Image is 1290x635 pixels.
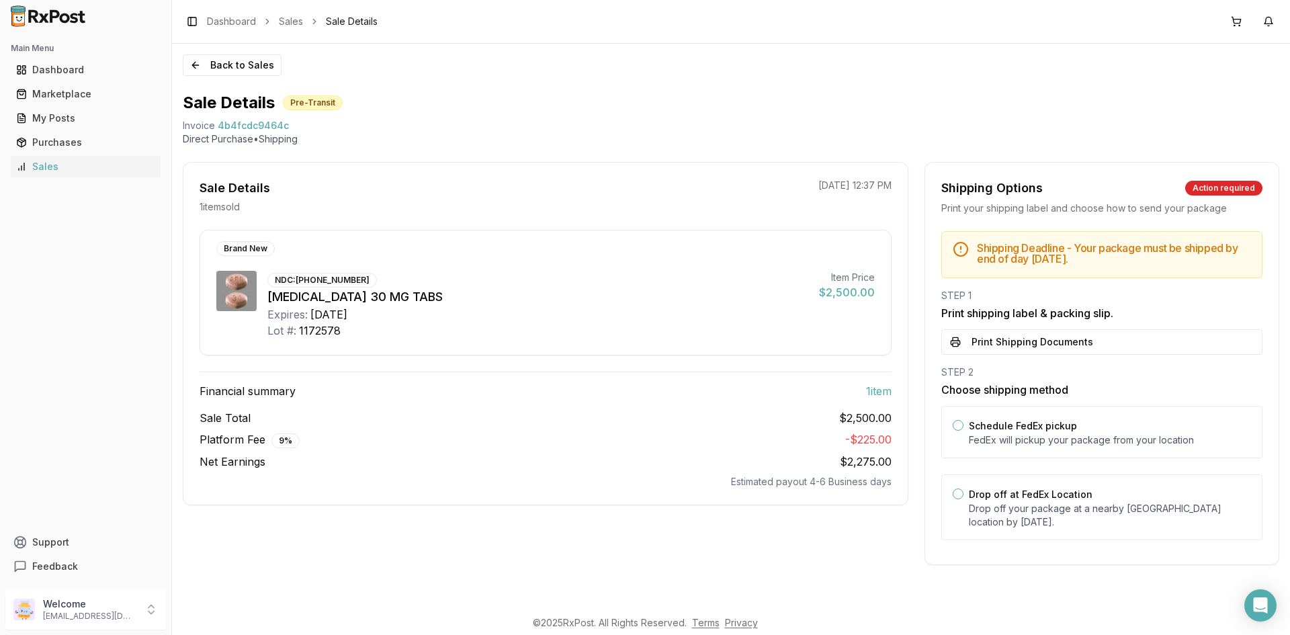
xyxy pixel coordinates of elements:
a: Dashboard [207,15,256,28]
label: Schedule FedEx pickup [969,420,1077,431]
a: Sales [11,155,161,179]
div: Action required [1185,181,1262,196]
nav: breadcrumb [207,15,378,28]
div: Sales [16,160,155,173]
a: Sales [279,15,303,28]
div: Invoice [183,119,215,132]
button: Support [5,530,166,554]
h1: Sale Details [183,92,275,114]
div: Brand New [216,241,275,256]
div: Print your shipping label and choose how to send your package [941,202,1262,215]
div: STEP 1 [941,289,1262,302]
h3: Print shipping label & packing slip. [941,305,1262,321]
button: Back to Sales [183,54,282,76]
div: Pre-Transit [283,95,343,110]
h5: Shipping Deadline - Your package must be shipped by end of day [DATE] . [977,243,1251,264]
div: Dashboard [16,63,155,77]
img: RxPost Logo [5,5,91,27]
span: Feedback [32,560,78,573]
div: [DATE] [310,306,347,323]
label: Drop off at FedEx Location [969,489,1092,500]
div: $2,500.00 [819,284,875,300]
div: NDC: [PHONE_NUMBER] [267,273,377,288]
p: 1 item sold [200,200,240,214]
button: Marketplace [5,83,166,105]
span: Platform Fee [200,431,300,448]
p: Drop off your package at a nearby [GEOGRAPHIC_DATA] location by [DATE] . [969,502,1251,529]
button: My Posts [5,108,166,129]
div: Expires: [267,306,308,323]
h3: Choose shipping method [941,382,1262,398]
span: $2,500.00 [839,410,892,426]
button: Sales [5,156,166,177]
a: Dashboard [11,58,161,82]
a: Terms [692,617,720,628]
p: Welcome [43,597,136,611]
a: Marketplace [11,82,161,106]
div: Item Price [819,271,875,284]
p: FedEx will pickup your package from your location [969,433,1251,447]
span: - $225.00 [845,433,892,446]
div: My Posts [16,112,155,125]
a: My Posts [11,106,161,130]
span: Net Earnings [200,454,265,470]
h2: Main Menu [11,43,161,54]
span: Financial summary [200,383,296,399]
p: [DATE] 12:37 PM [818,179,892,192]
span: 1 item [866,383,892,399]
div: Lot #: [267,323,296,339]
div: Sale Details [200,179,270,198]
div: 9 % [271,433,300,448]
div: 1172578 [299,323,341,339]
div: Estimated payout 4-6 Business days [200,475,892,489]
a: Purchases [11,130,161,155]
span: Sale Total [200,410,251,426]
img: Otezla 30 MG TABS [216,271,257,311]
img: User avatar [13,599,35,620]
span: Sale Details [326,15,378,28]
div: Shipping Options [941,179,1043,198]
button: Dashboard [5,59,166,81]
div: Marketplace [16,87,155,101]
span: 4b4fcdc9464c [218,119,289,132]
button: Purchases [5,132,166,153]
div: Open Intercom Messenger [1244,589,1277,622]
p: Direct Purchase • Shipping [183,132,1279,146]
div: [MEDICAL_DATA] 30 MG TABS [267,288,808,306]
div: Purchases [16,136,155,149]
span: $2,275.00 [840,455,892,468]
a: Privacy [725,617,758,628]
p: [EMAIL_ADDRESS][DOMAIN_NAME] [43,611,136,622]
div: STEP 2 [941,366,1262,379]
button: Print Shipping Documents [941,329,1262,355]
button: Feedback [5,554,166,579]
